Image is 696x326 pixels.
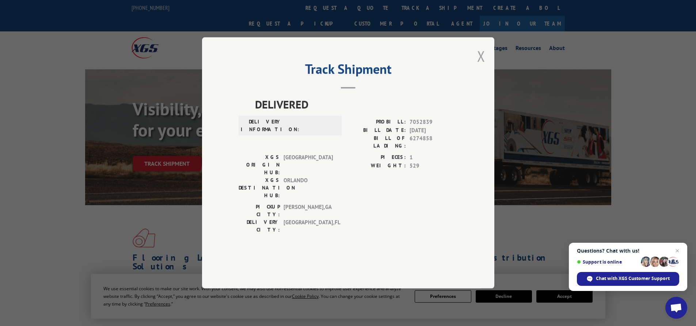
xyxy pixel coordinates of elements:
[284,177,333,200] span: ORLANDO
[477,46,485,66] button: Close modal
[239,203,280,219] label: PICKUP CITY:
[410,154,458,162] span: 1
[410,118,458,127] span: 7052839
[577,272,679,286] div: Chat with XGS Customer Support
[284,203,333,219] span: [PERSON_NAME] , GA
[410,162,458,170] span: 529
[348,126,406,135] label: BILL DATE:
[577,248,679,254] span: Questions? Chat with us!
[348,154,406,162] label: PIECES:
[348,135,406,150] label: BILL OF LADING:
[410,135,458,150] span: 6274858
[410,126,458,135] span: [DATE]
[348,118,406,127] label: PROBILL:
[239,64,458,78] h2: Track Shipment
[665,297,687,319] div: Open chat
[239,177,280,200] label: XGS DESTINATION HUB:
[577,259,638,265] span: Support is online
[673,246,682,255] span: Close chat
[239,154,280,177] label: XGS ORIGIN HUB:
[255,96,458,113] span: DELIVERED
[284,154,333,177] span: [GEOGRAPHIC_DATA]
[284,219,333,234] span: [GEOGRAPHIC_DATA] , FL
[596,275,670,282] span: Chat with XGS Customer Support
[348,162,406,170] label: WEIGHT:
[239,219,280,234] label: DELIVERY CITY:
[241,118,282,134] label: DELIVERY INFORMATION:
